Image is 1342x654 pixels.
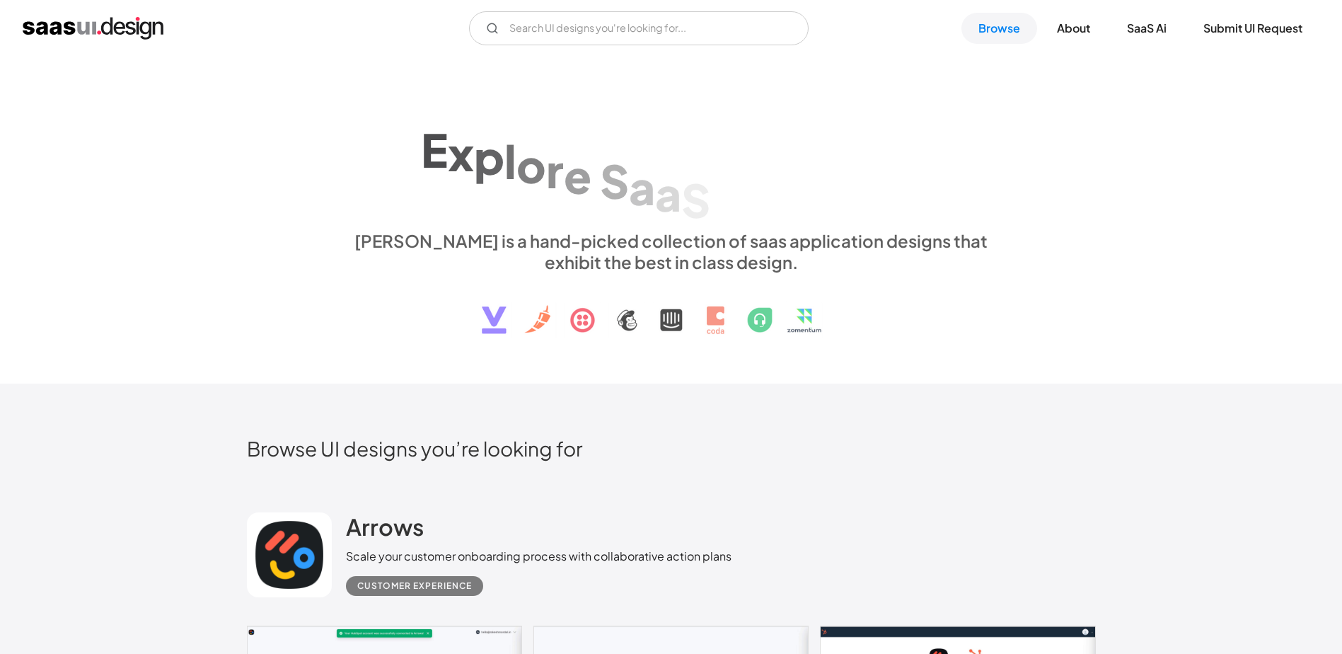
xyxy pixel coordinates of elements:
img: text, icon, saas logo [457,272,886,346]
a: SaaS Ai [1110,13,1184,44]
input: Search UI designs you're looking for... [469,11,809,45]
div: a [629,160,655,214]
div: Customer Experience [357,578,472,595]
div: o [516,138,546,193]
div: S [681,173,710,227]
div: x [448,126,474,180]
div: e [564,148,591,202]
div: l [504,134,516,188]
div: S [600,154,629,208]
a: Browse [961,13,1037,44]
div: E [421,122,448,177]
a: Arrows [346,512,424,548]
a: Submit UI Request [1186,13,1319,44]
div: r [546,143,564,197]
a: About [1040,13,1107,44]
div: a [655,166,681,220]
h2: Browse UI designs you’re looking for [247,436,1096,461]
form: Email Form [469,11,809,45]
h2: Arrows [346,512,424,541]
a: home [23,17,163,40]
div: Scale your customer onboarding process with collaborative action plans [346,548,731,565]
div: [PERSON_NAME] is a hand-picked collection of saas application designs that exhibit the best in cl... [346,230,997,272]
h1: Explore SaaS UI design patterns & interactions. [346,108,997,217]
div: p [474,130,504,184]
